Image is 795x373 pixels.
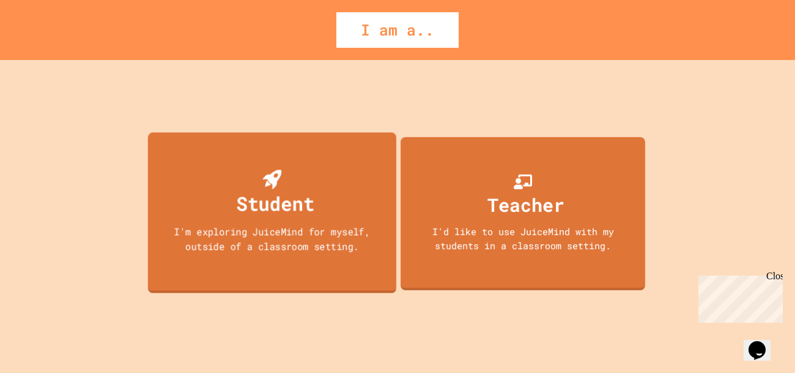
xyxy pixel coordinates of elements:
[487,190,564,218] div: Teacher
[693,271,783,323] iframe: chat widget
[336,12,459,48] div: I am a..
[413,224,633,252] div: I'd like to use JuiceMind with my students in a classroom setting.
[744,324,783,361] iframe: chat widget
[160,224,384,253] div: I'm exploring JuiceMind for myself, outside of a classroom setting.
[5,5,84,78] div: Chat with us now!Close
[236,189,314,217] div: Student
